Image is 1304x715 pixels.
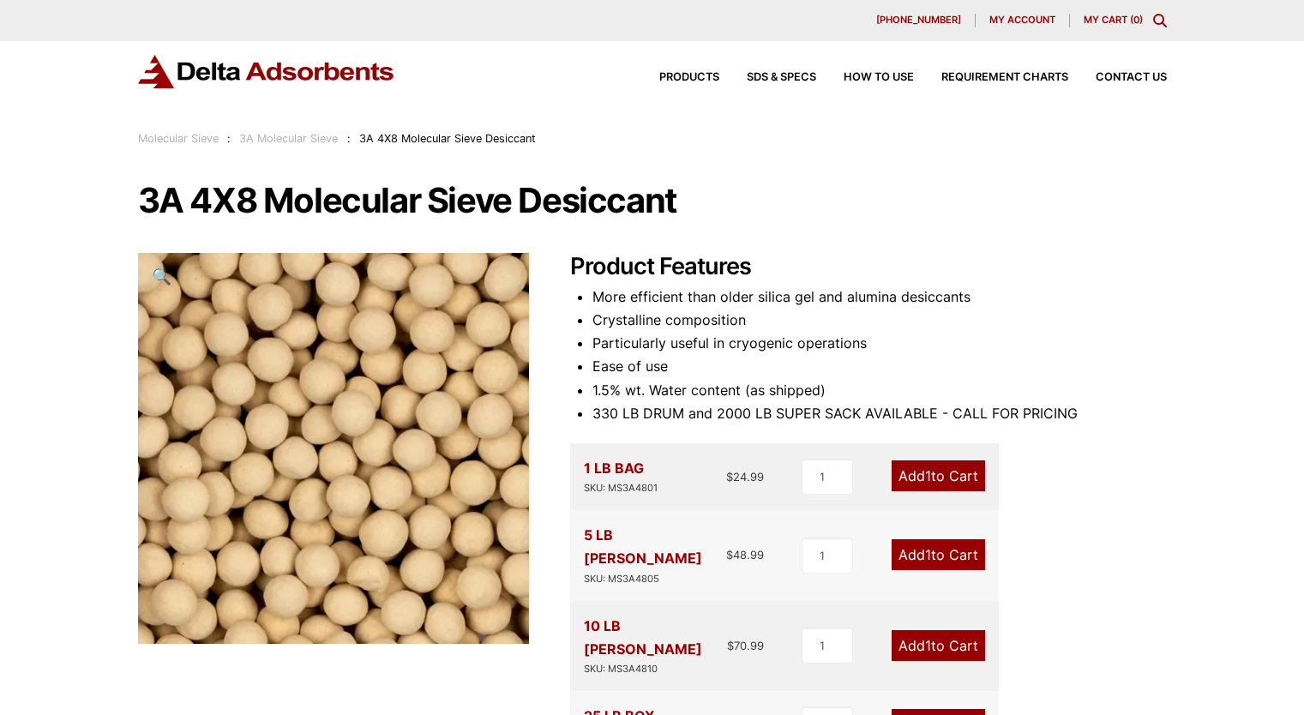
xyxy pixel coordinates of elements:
[862,14,976,27] a: [PHONE_NUMBER]
[592,402,1167,425] li: 330 LB DRUM and 2000 LB SUPER SACK AVAILABLE - CALL FOR PRICING
[844,72,914,83] span: How to Use
[359,132,536,145] span: 3A 4X8 Molecular Sieve Desiccant
[1084,14,1143,26] a: My Cart (0)
[347,132,351,145] span: :
[592,355,1167,378] li: Ease of use
[876,15,961,25] span: [PHONE_NUMBER]
[138,438,529,455] a: 3A 4X8 Molecular Sieve Desiccant
[592,332,1167,355] li: Particularly useful in cryogenic operations
[239,132,338,145] a: 3A Molecular Sieve
[584,457,658,496] div: 1 LB BAG
[747,72,816,83] span: SDS & SPECS
[632,72,719,83] a: Products
[726,548,733,562] span: $
[892,460,985,491] a: Add1to Cart
[138,55,395,88] img: Delta Adsorbents
[925,467,931,484] span: 1
[592,309,1167,332] li: Crystalline composition
[592,379,1167,402] li: 1.5% wt. Water content (as shipped)
[1153,14,1167,27] div: Toggle Modal Content
[584,571,727,587] div: SKU: MS3A4805
[227,132,231,145] span: :
[726,470,733,484] span: $
[659,72,719,83] span: Products
[914,72,1068,83] a: Requirement Charts
[138,132,219,145] a: Molecular Sieve
[584,661,728,677] div: SKU: MS3A4810
[138,253,185,300] a: View full-screen image gallery
[570,253,1167,281] h2: Product Features
[726,470,764,484] bdi: 24.99
[925,546,931,563] span: 1
[989,15,1055,25] span: My account
[976,14,1070,27] a: My account
[892,630,985,661] a: Add1to Cart
[152,267,171,285] span: 🔍
[138,183,1167,219] h1: 3A 4X8 Molecular Sieve Desiccant
[584,480,658,496] div: SKU: MS3A4801
[1133,14,1139,26] span: 0
[727,639,764,652] bdi: 70.99
[592,285,1167,309] li: More efficient than older silica gel and alumina desiccants
[816,72,914,83] a: How to Use
[1096,72,1167,83] span: Contact Us
[584,524,727,586] div: 5 LB [PERSON_NAME]
[941,72,1068,83] span: Requirement Charts
[138,253,529,644] img: 3A 4X8 Molecular Sieve Desiccant
[925,637,931,654] span: 1
[726,548,764,562] bdi: 48.99
[892,539,985,570] a: Add1to Cart
[1068,72,1167,83] a: Contact Us
[727,639,734,652] span: $
[584,615,728,677] div: 10 LB [PERSON_NAME]
[719,72,816,83] a: SDS & SPECS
